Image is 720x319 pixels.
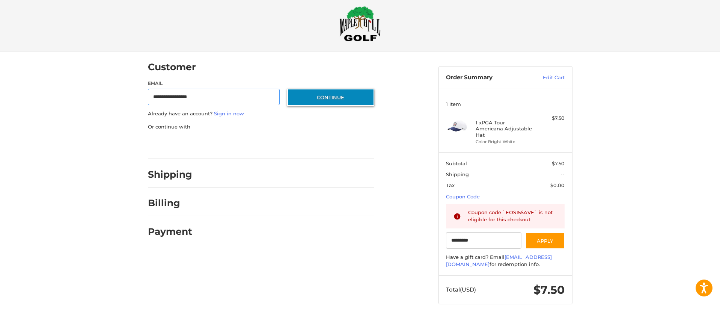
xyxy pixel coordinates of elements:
span: Subtotal [446,160,467,166]
h3: Order Summary [446,74,527,82]
span: -- [561,171,565,177]
h2: Shipping [148,169,192,180]
label: Email [148,80,280,87]
h3: 1 Item [446,101,565,107]
button: Continue [287,89,374,106]
a: Coupon Code [446,194,480,200]
a: Sign in now [214,110,244,116]
h2: Customer [148,61,196,73]
img: Maple Hill Golf [339,6,381,41]
p: Or continue with [148,123,374,131]
span: $0.00 [550,182,565,188]
h2: Billing [148,197,192,209]
div: Have a gift card? Email for redemption info. [446,254,565,268]
span: Tax [446,182,455,188]
iframe: PayPal-paypal [145,138,202,151]
input: Gift Certificate or Coupon Code [446,232,521,249]
div: Coupon code `EOS15SAVE` is not eligible for this checkout [468,209,557,224]
a: Edit Cart [527,74,565,82]
span: Shipping [446,171,469,177]
span: $7.50 [533,283,565,297]
iframe: PayPal-venmo [273,138,329,151]
h2: Payment [148,226,192,237]
span: Total (USD) [446,286,476,293]
iframe: PayPal-paylater [209,138,265,151]
div: $7.50 [535,115,565,122]
li: Color Bright White [476,139,533,145]
span: $7.50 [552,160,565,166]
button: Apply [525,232,565,249]
h4: 1 x PGA Tour Americana Adjustable Hat [476,119,533,138]
p: Already have an account? [148,110,374,118]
